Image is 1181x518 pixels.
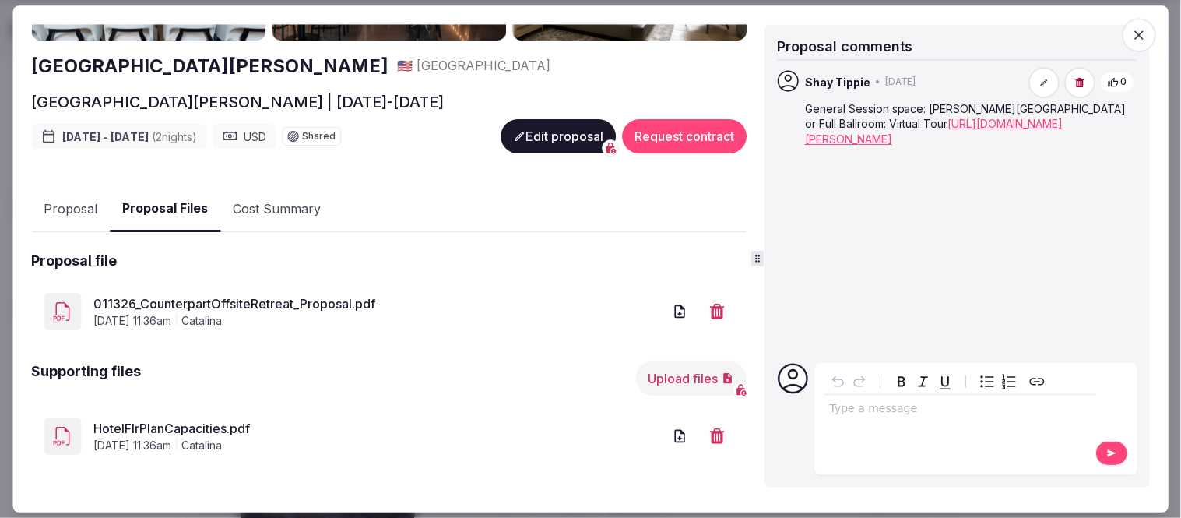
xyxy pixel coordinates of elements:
[1026,371,1048,393] button: Create link
[805,75,870,90] span: Shay Tippie
[213,125,276,150] div: USD
[885,76,916,89] span: [DATE]
[110,187,220,233] button: Proposal Files
[891,371,912,393] button: Bold
[805,117,1063,146] a: [URL][DOMAIN_NAME][PERSON_NAME]
[93,438,171,453] span: [DATE] 11:36am
[181,313,222,329] span: Catalina
[934,371,956,393] button: Underline
[398,58,413,74] span: 🇺🇸
[152,130,197,143] span: ( 2 night s )
[912,371,934,393] button: Italic
[622,120,747,154] button: Request contract
[777,38,913,55] span: Proposal comments
[302,132,336,142] span: Shared
[93,294,663,313] a: 011326_CounterpartOffsiteRetreat_Proposal.pdf
[181,438,222,453] span: Catalina
[31,92,444,114] h2: [GEOGRAPHIC_DATA][PERSON_NAME] | [DATE]-[DATE]
[31,361,141,396] h2: Supporting files
[417,58,550,75] span: [GEOGRAPHIC_DATA]
[220,187,333,232] button: Cost Summary
[31,252,117,271] h2: Proposal file
[875,76,880,89] span: •
[1121,76,1127,89] span: 0
[1100,72,1134,93] button: 0
[62,129,197,145] span: [DATE] - [DATE]
[31,187,110,232] button: Proposal
[398,58,413,75] button: 🇺🇸
[824,395,1095,426] div: editable markdown
[976,371,998,393] button: Bulleted list
[501,120,616,154] button: Edit proposal
[976,371,1020,393] div: toggle group
[805,101,1134,147] p: General Session space: [PERSON_NAME][GEOGRAPHIC_DATA] or Full Ballroom: Virtual Tour
[998,371,1020,393] button: Numbered list
[31,53,388,79] a: [GEOGRAPHIC_DATA][PERSON_NAME]
[93,313,171,329] span: [DATE] 11:36am
[93,419,663,438] a: HotelFlrPlanCapacities.pdf
[636,361,747,396] button: Upload files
